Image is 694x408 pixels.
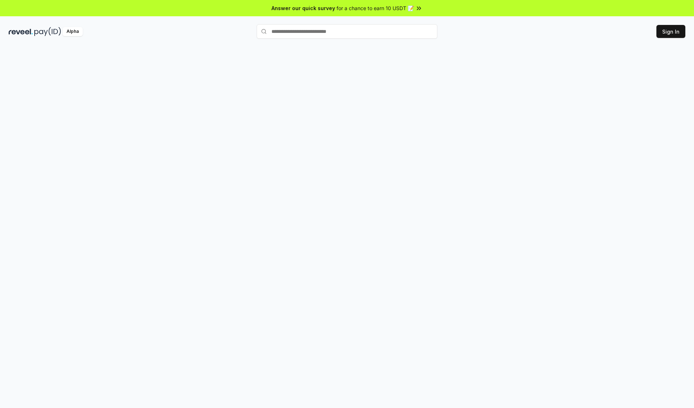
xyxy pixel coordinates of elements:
span: Answer our quick survey [271,4,335,12]
div: Alpha [63,27,83,36]
img: pay_id [34,27,61,36]
img: reveel_dark [9,27,33,36]
span: for a chance to earn 10 USDT 📝 [337,4,414,12]
button: Sign In [656,25,685,38]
